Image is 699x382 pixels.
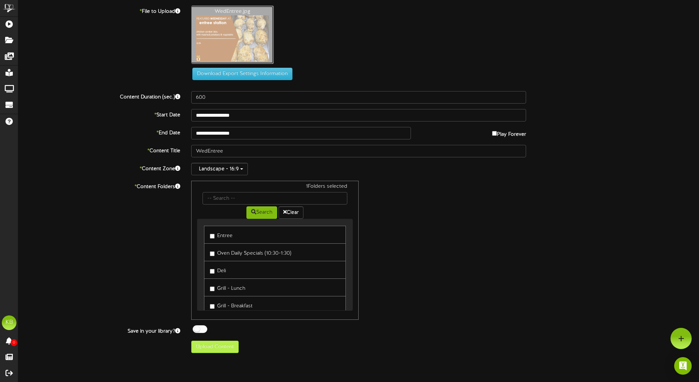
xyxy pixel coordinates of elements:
[492,131,497,136] input: Play Forever
[210,251,215,256] input: Oven Daily Specials (10:30-1:30)
[13,5,186,15] label: File to Upload
[279,206,303,219] button: Clear
[210,304,215,309] input: Grill - Breakfast
[13,109,186,119] label: Start Date
[203,192,347,205] input: -- Search --
[246,206,277,219] button: Search
[2,315,16,330] div: KB
[197,183,353,192] div: 1 Folders selected
[191,145,526,157] input: Title of this Content
[13,127,186,137] label: End Date
[191,341,239,353] button: Upload Content
[11,339,17,346] span: 0
[674,357,692,375] div: Open Intercom Messenger
[210,265,226,275] label: Deli
[13,145,186,155] label: Content Title
[210,234,215,239] input: Entree
[210,247,291,257] label: Oven Daily Specials (10:30-1:30)
[210,286,215,291] input: Grill - Lunch
[210,300,253,310] label: Grill - Breakfast
[13,325,186,335] label: Save in your library?
[191,163,248,175] button: Landscape - 16:9
[13,91,186,101] label: Content Duration (sec.)
[210,282,245,292] label: Grill - Lunch
[210,269,215,274] input: Deli
[189,71,292,77] a: Download Export Settings Information
[13,181,186,191] label: Content Folders
[192,68,292,80] button: Download Export Settings Information
[210,230,233,240] label: Entree
[492,127,526,138] label: Play Forever
[13,163,186,173] label: Content Zone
